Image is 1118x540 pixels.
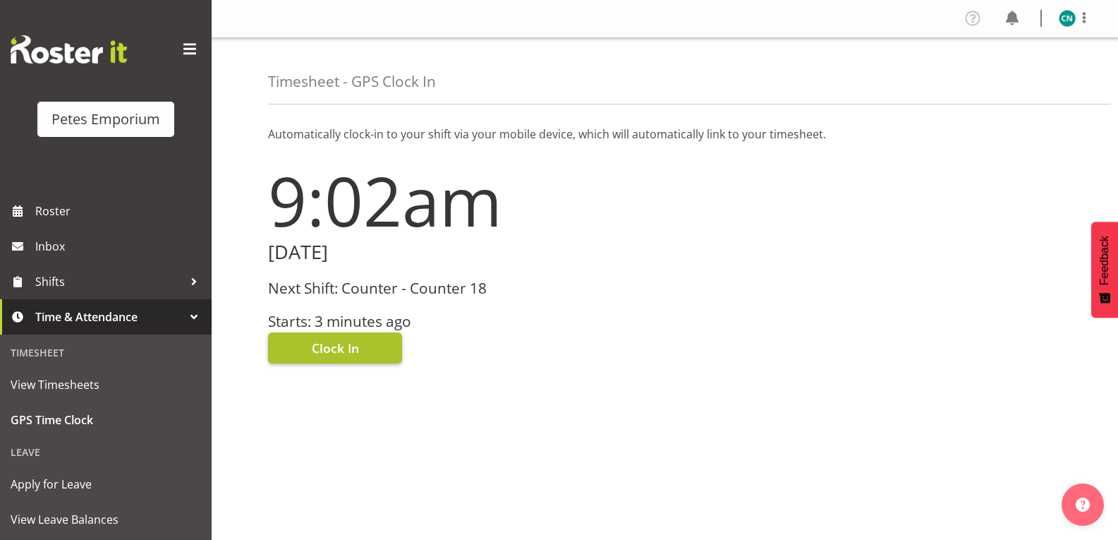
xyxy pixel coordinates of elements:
p: Automatically clock-in to your shift via your mobile device, which will automatically link to you... [268,126,1062,143]
h4: Timesheet - GPS Clock In [268,73,436,90]
img: help-xxl-2.png [1076,498,1090,512]
img: Rosterit website logo [11,35,127,64]
img: christine-neville11214.jpg [1059,10,1076,27]
span: View Leave Balances [11,509,201,530]
span: Roster [35,200,205,222]
span: Clock In [312,339,359,357]
span: Shifts [35,271,183,292]
div: Petes Emporium [51,109,160,130]
a: View Leave Balances [4,502,208,537]
h1: 9:02am [268,162,657,239]
span: Inbox [35,236,205,257]
span: View Timesheets [11,374,201,395]
div: Leave [4,438,208,467]
span: Apply for Leave [11,474,201,495]
button: Clock In [268,332,402,364]
h3: Starts: 3 minutes ago [268,313,657,330]
h2: [DATE] [268,241,657,263]
span: GPS Time Clock [11,409,201,431]
a: View Timesheets [4,367,208,402]
a: GPS Time Clock [4,402,208,438]
span: Feedback [1098,236,1111,285]
div: Timesheet [4,338,208,367]
span: Time & Attendance [35,306,183,328]
h3: Next Shift: Counter - Counter 18 [268,280,657,296]
button: Feedback - Show survey [1091,222,1118,318]
a: Apply for Leave [4,467,208,502]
